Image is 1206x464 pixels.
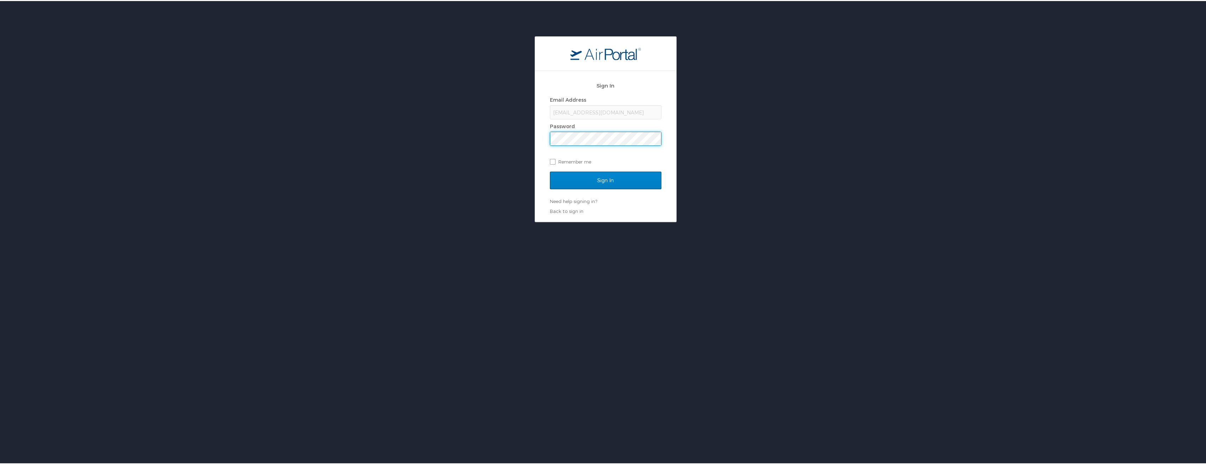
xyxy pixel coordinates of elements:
[550,122,575,128] label: Password
[550,81,661,89] h2: Sign In
[550,96,586,102] label: Email Address
[550,207,583,213] a: Back to sign in
[550,155,661,166] label: Remember me
[550,171,661,188] input: Sign In
[550,197,597,203] a: Need help signing in?
[570,46,641,59] img: logo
